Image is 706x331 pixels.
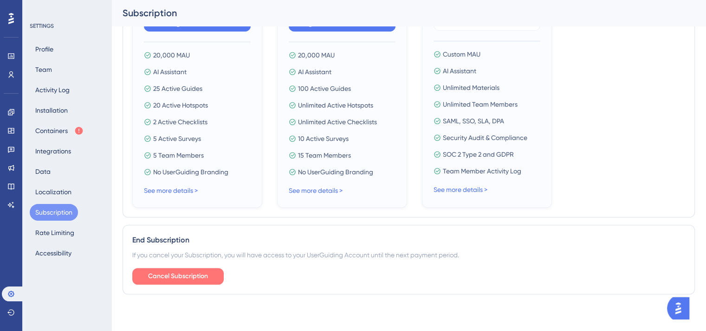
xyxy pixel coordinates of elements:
[153,83,202,94] span: 25 Active Guides
[298,150,351,161] span: 15 Team Members
[132,235,685,246] div: End Subscription
[30,143,77,159] button: Integrations
[443,49,480,60] span: Custom MAU
[30,163,56,180] button: Data
[30,184,77,200] button: Localization
[30,245,77,261] button: Accessibility
[443,115,504,127] span: SAML, SSO, SLA, DPA
[30,224,80,241] button: Rate Limiting
[30,122,89,139] button: Containers
[443,65,476,76] span: AI Assistant
[443,99,518,110] span: Unlimited Team Members
[443,149,514,160] span: SOC 2 Type 2 and GDPR
[144,187,198,194] a: See more details >
[153,166,228,178] span: No UserGuiding Branding
[298,116,377,127] span: Unlimited Active Checklists
[153,116,207,127] span: 2 Active Checklists
[132,268,224,285] button: Cancel Subscription
[30,82,75,98] button: Activity Log
[148,271,208,282] span: Cancel Subscription
[153,150,204,161] span: 5 Team Members
[443,132,527,143] span: Security Audit & Compliance
[30,22,105,30] div: SETTINGS
[30,41,59,57] button: Profile
[153,50,190,61] span: 20,000 MAU
[153,66,187,77] span: AI Assistant
[298,66,331,77] span: AI Assistant
[132,249,685,261] div: If you cancel your Subscription, you will have access to your UserGuiding Account until the next ...
[289,187,343,194] a: See more details >
[298,83,351,94] span: 100 Active Guides
[443,82,499,93] span: Unlimited Materials
[298,100,373,111] span: Unlimited Active Hotspots
[298,133,349,144] span: 10 Active Surveys
[434,186,487,193] a: See more details >
[153,133,201,144] span: 5 Active Surveys
[30,102,73,119] button: Installation
[30,204,78,221] button: Subscription
[443,165,521,177] span: Team Member Activity Log
[298,50,335,61] span: 20,000 MAU
[153,100,208,111] span: 20 Active Hotspots
[298,166,373,178] span: No UserGuiding Branding
[667,294,695,322] iframe: UserGuiding AI Assistant Launcher
[123,6,672,19] div: Subscription
[30,61,58,78] button: Team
